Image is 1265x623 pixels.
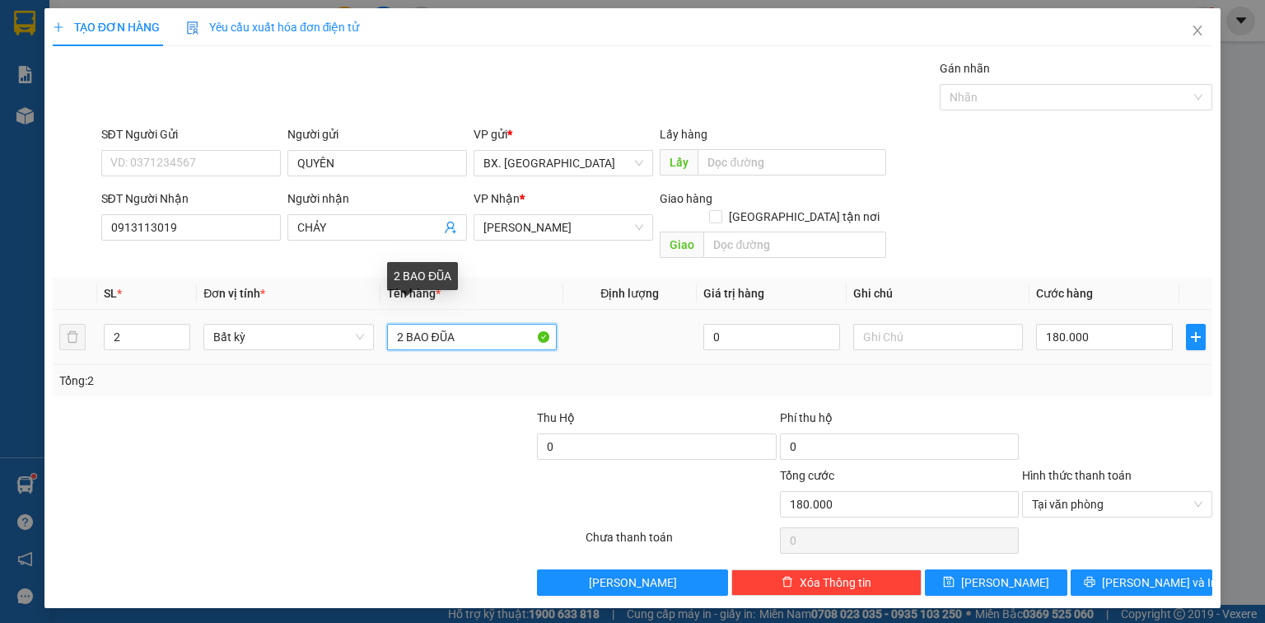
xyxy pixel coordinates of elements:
[203,287,265,300] span: Đơn vị tính
[1036,287,1093,300] span: Cước hàng
[537,569,727,596] button: [PERSON_NAME]
[1174,8,1221,54] button: Close
[940,62,990,75] label: Gán nhãn
[1022,469,1132,482] label: Hình thức thanh toán
[703,287,764,300] span: Giá trị hàng
[387,262,458,290] div: 2 BAO ĐŨA
[660,232,703,258] span: Giao
[1084,576,1095,589] span: printer
[1193,499,1203,509] span: close-circle
[961,574,1049,592] span: [PERSON_NAME]
[703,232,886,258] input: Dọc đường
[800,574,871,592] span: Xóa Thông tin
[213,325,363,349] span: Bất kỳ
[589,574,677,592] span: [PERSON_NAME]
[1186,324,1206,350] button: plus
[474,125,653,143] div: VP gửi
[925,569,1067,596] button: save[PERSON_NAME]
[853,324,1023,350] input: Ghi Chú
[21,106,91,184] b: An Anh Limousine
[186,21,199,35] img: icon
[698,149,886,176] input: Dọc đường
[171,337,189,349] span: Decrease Value
[176,339,186,349] span: down
[660,149,698,176] span: Lấy
[106,24,158,158] b: Biên nhận gởi hàng hóa
[1187,330,1205,344] span: plus
[703,324,840,350] input: 0
[1032,492,1202,517] span: Tại văn phòng
[287,125,467,143] div: Người gửi
[53,21,64,33] span: plus
[171,325,189,337] span: Increase Value
[537,411,575,424] span: Thu Hộ
[101,190,281,208] div: SĐT Người Nhận
[600,287,659,300] span: Định lượng
[780,409,1019,433] div: Phí thu hộ
[1071,569,1213,596] button: printer[PERSON_NAME] và In
[104,287,117,300] span: SL
[53,21,160,34] span: TẠO ĐƠN HÀNG
[186,21,360,34] span: Yêu cầu xuất hóa đơn điện tử
[59,324,86,350] button: delete
[287,190,467,208] div: Người nhận
[444,221,457,234] span: user-add
[483,151,643,176] span: BX. Ninh Sơn
[1191,24,1204,37] span: close
[847,278,1029,310] th: Ghi chú
[660,128,707,141] span: Lấy hàng
[1102,574,1217,592] span: [PERSON_NAME] và In
[59,372,489,390] div: Tổng: 2
[660,192,712,205] span: Giao hàng
[943,576,955,589] span: save
[474,192,520,205] span: VP Nhận
[101,125,281,143] div: SĐT Người Gửi
[722,208,886,226] span: [GEOGRAPHIC_DATA] tận nơi
[782,576,793,589] span: delete
[780,469,834,482] span: Tổng cước
[483,215,643,240] span: An Dương Vương
[731,569,922,596] button: deleteXóa Thông tin
[387,324,557,350] input: VD: Bàn, Ghế
[176,327,186,337] span: up
[584,528,777,557] div: Chưa thanh toán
